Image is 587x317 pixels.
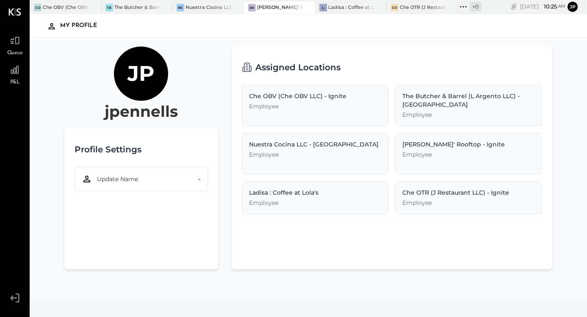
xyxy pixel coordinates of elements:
[75,139,141,160] h2: Profile Settings
[60,19,105,33] div: My Profile
[568,2,578,12] button: jp
[186,4,231,11] div: Nuestra Cocina LLC - [GEOGRAPHIC_DATA]
[249,150,382,159] div: Employee
[248,4,256,11] div: SR
[402,92,535,109] div: The Butcher & Barrel (L Argento LLC) - [GEOGRAPHIC_DATA]
[400,4,446,11] div: Che OTR (J Restaurant LLC) - Ignite
[328,4,374,11] div: Ladisa : Coffee at Lola's
[10,79,20,86] span: P&L
[249,92,382,100] div: Che OBV (Che OBV LLC) - Ignite
[255,57,341,78] h2: Assigned Locations
[249,102,382,110] div: Employee
[509,2,518,11] div: copy link
[402,188,535,197] div: Che OTR (J Restaurant LLC) - Ignite
[249,188,382,197] div: Ladisa : Coffee at Lola's
[0,33,29,57] a: Queue
[540,3,557,11] span: 10 : 25
[319,4,327,11] div: L:
[105,101,178,122] h2: jpennells
[97,175,138,183] span: Update Name
[558,3,565,9] span: am
[197,175,201,183] span: →
[177,4,184,11] div: NC
[75,167,208,191] button: Update Name→
[43,4,89,11] div: Che OBV (Che OBV LLC) - Ignite
[0,62,29,86] a: P&L
[520,3,565,11] div: [DATE]
[402,140,535,149] div: [PERSON_NAME]' Rooftop - Ignite
[249,198,382,207] div: Employee
[105,4,113,11] div: TB
[114,4,160,11] div: The Butcher & Barrel (L Argento LLC) - [GEOGRAPHIC_DATA]
[257,4,303,11] div: [PERSON_NAME]' Rooftop - Ignite
[249,140,382,149] div: Nuestra Cocina LLC - [GEOGRAPHIC_DATA]
[402,150,535,159] div: Employee
[402,198,535,207] div: Employee
[34,4,42,11] div: CO
[127,61,155,87] h1: jp
[402,110,535,119] div: Employee
[391,4,399,11] div: CO
[7,50,23,57] span: Queue
[470,2,481,11] div: + 0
